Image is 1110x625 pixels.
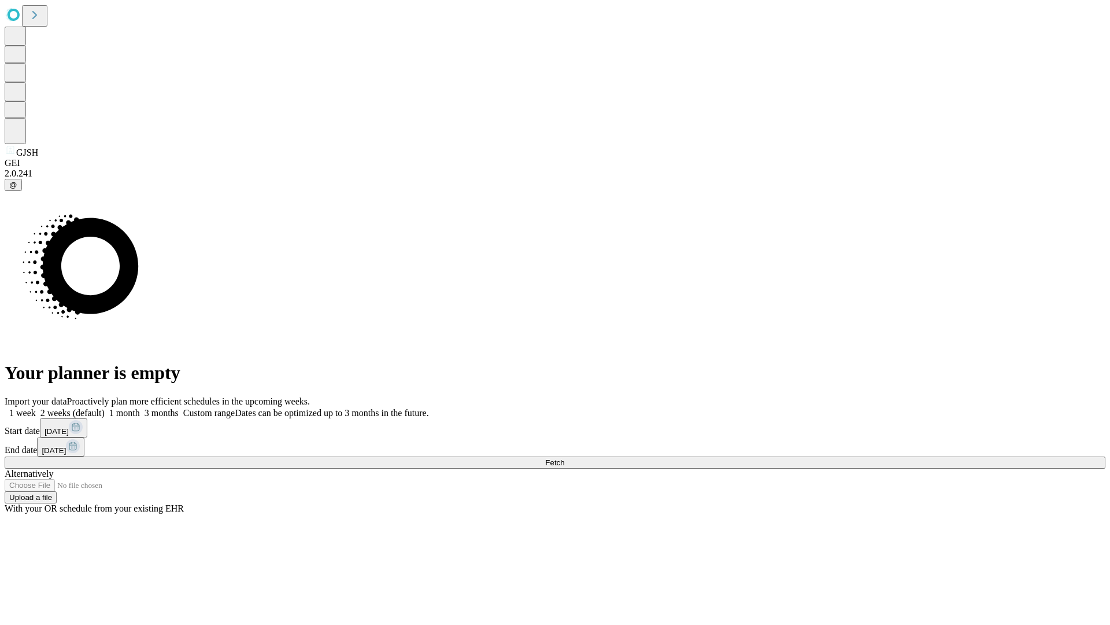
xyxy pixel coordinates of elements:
span: 3 months [145,408,179,418]
div: Start date [5,418,1105,437]
button: [DATE] [37,437,84,457]
span: 1 month [109,408,140,418]
span: 1 week [9,408,36,418]
div: GEI [5,158,1105,168]
div: 2.0.241 [5,168,1105,179]
span: Fetch [545,458,564,467]
span: @ [9,181,17,189]
span: GJSH [16,148,38,157]
span: Import your data [5,396,67,406]
div: End date [5,437,1105,457]
button: @ [5,179,22,191]
button: Fetch [5,457,1105,469]
button: Upload a file [5,491,57,503]
span: [DATE] [42,446,66,455]
button: [DATE] [40,418,87,437]
span: [DATE] [45,427,69,436]
span: 2 weeks (default) [40,408,105,418]
span: With your OR schedule from your existing EHR [5,503,184,513]
span: Proactively plan more efficient schedules in the upcoming weeks. [67,396,310,406]
span: Custom range [183,408,235,418]
h1: Your planner is empty [5,362,1105,384]
span: Alternatively [5,469,53,479]
span: Dates can be optimized up to 3 months in the future. [235,408,428,418]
